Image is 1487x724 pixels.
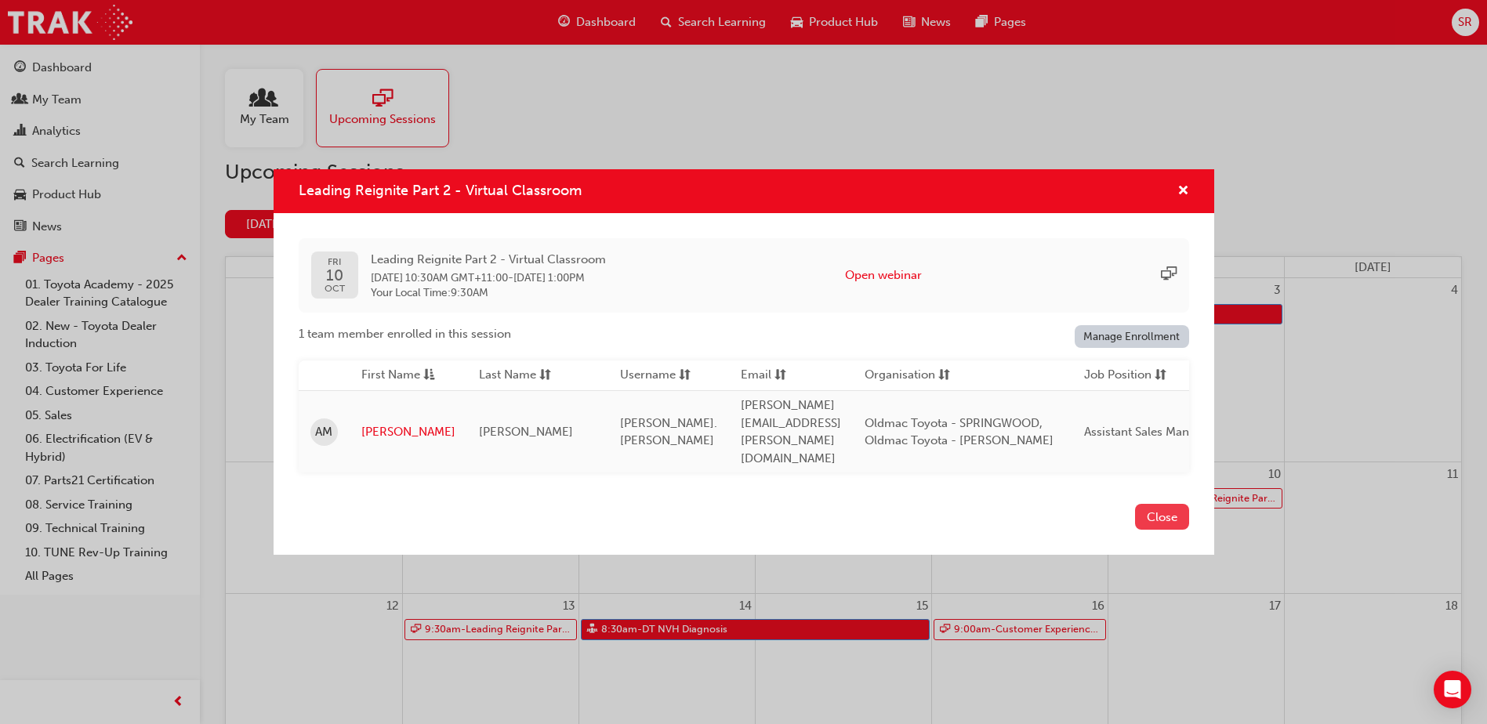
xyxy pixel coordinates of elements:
button: Emailsorting-icon [741,366,827,386]
span: AM [315,423,332,441]
span: sorting-icon [774,366,786,386]
span: Username [620,366,676,386]
a: [PERSON_NAME] [361,423,455,441]
span: sorting-icon [938,366,950,386]
span: sorting-icon [679,366,691,386]
span: sorting-icon [1155,366,1166,386]
span: Leading Reignite Part 2 - Virtual Classroom [371,251,606,269]
span: Your Local Time : 9:30AM [371,286,606,300]
span: FRI [325,257,345,267]
span: [PERSON_NAME] [479,425,573,439]
span: 10 [325,267,345,284]
span: Leading Reignite Part 2 - Virtual Classroom [299,182,582,199]
a: Manage Enrollment [1075,325,1189,348]
button: Usernamesorting-icon [620,366,706,386]
span: [PERSON_NAME].[PERSON_NAME] [620,416,717,448]
button: Last Namesorting-icon [479,366,565,386]
span: [PERSON_NAME][EMAIL_ADDRESS][PERSON_NAME][DOMAIN_NAME] [741,398,841,465]
button: Open webinar [845,266,922,284]
span: Oldmac Toyota - SPRINGWOOD, Oldmac Toyota - [PERSON_NAME] [865,416,1054,448]
span: 1 team member enrolled in this session [299,325,511,343]
span: 10 Oct 2025 10:30AM GMT+11:00 [371,271,508,284]
button: Organisationsorting-icon [865,366,951,386]
span: Organisation [865,366,935,386]
span: Job Position [1084,366,1152,386]
span: sorting-icon [539,366,551,386]
div: - [371,251,606,300]
span: Email [741,366,771,386]
button: First Nameasc-icon [361,366,448,386]
span: cross-icon [1177,185,1189,199]
span: Assistant Sales Manager [1084,425,1213,439]
span: 10 Oct 2025 1:00PM [513,271,585,284]
span: Last Name [479,366,536,386]
span: asc-icon [423,366,435,386]
span: First Name [361,366,420,386]
div: Open Intercom Messenger [1434,671,1471,708]
button: Close [1135,504,1189,530]
div: Leading Reignite Part 2 - Virtual Classroom [274,169,1214,556]
span: OCT [325,284,345,294]
button: cross-icon [1177,182,1189,201]
button: Job Positionsorting-icon [1084,366,1170,386]
span: sessionType_ONLINE_URL-icon [1161,266,1177,284]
